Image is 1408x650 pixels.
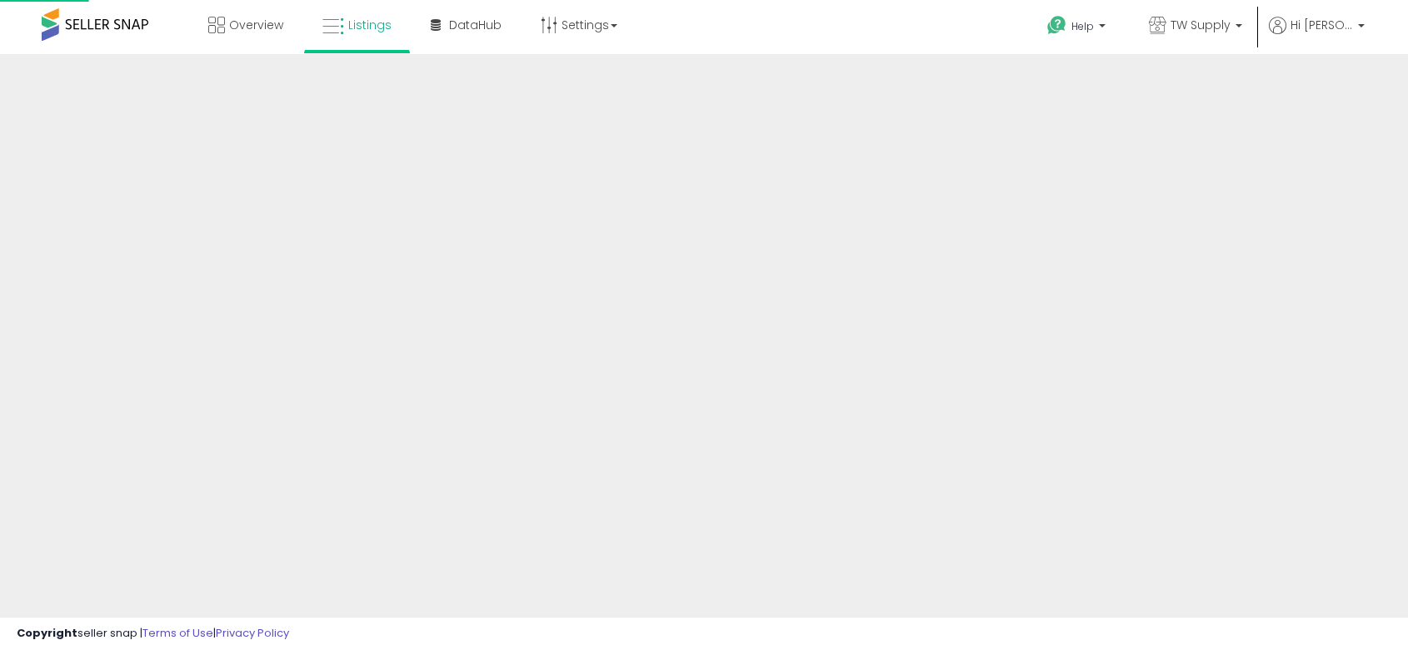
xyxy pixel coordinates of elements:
[449,17,502,33] span: DataHub
[1046,15,1067,36] i: Get Help
[1171,17,1231,33] span: TW Supply
[1071,19,1094,33] span: Help
[142,625,213,641] a: Terms of Use
[216,625,289,641] a: Privacy Policy
[17,625,77,641] strong: Copyright
[1269,17,1365,54] a: Hi [PERSON_NAME]
[1034,2,1122,54] a: Help
[348,17,392,33] span: Listings
[229,17,283,33] span: Overview
[17,626,289,642] div: seller snap | |
[1291,17,1353,33] span: Hi [PERSON_NAME]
